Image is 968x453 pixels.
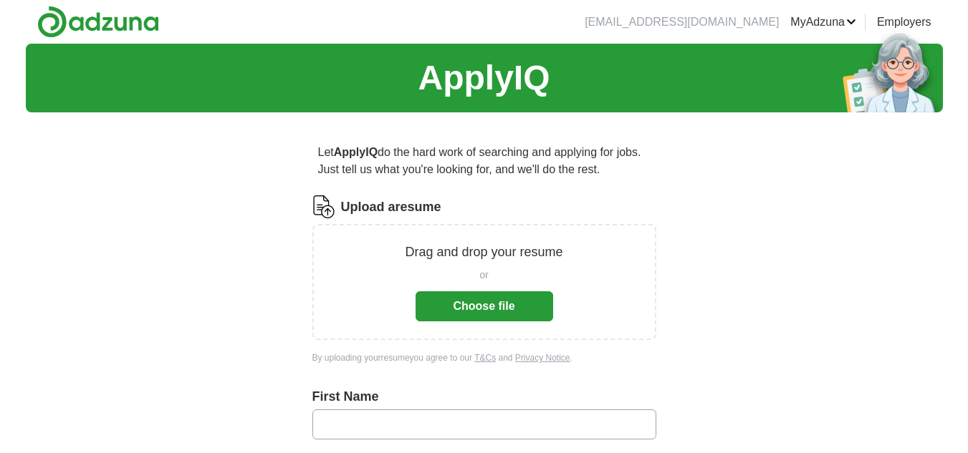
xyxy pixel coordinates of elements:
img: CV Icon [312,195,335,218]
span: or [479,268,488,283]
strong: ApplyIQ [334,146,378,158]
p: Let do the hard work of searching and applying for jobs. Just tell us what you're looking for, an... [312,138,656,184]
p: Drag and drop your resume [405,243,562,262]
h1: ApplyIQ [418,52,550,104]
img: Adzuna logo [37,6,159,38]
button: Choose file [416,291,553,321]
a: Privacy Notice [515,353,570,363]
li: [EMAIL_ADDRESS][DOMAIN_NAME] [585,14,779,31]
label: Upload a resume [341,198,441,217]
a: Employers [877,14,931,31]
a: MyAdzuna [790,14,856,31]
a: T&Cs [474,353,496,363]
div: By uploading your resume you agree to our and . [312,351,656,364]
label: First Name [312,387,656,406]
